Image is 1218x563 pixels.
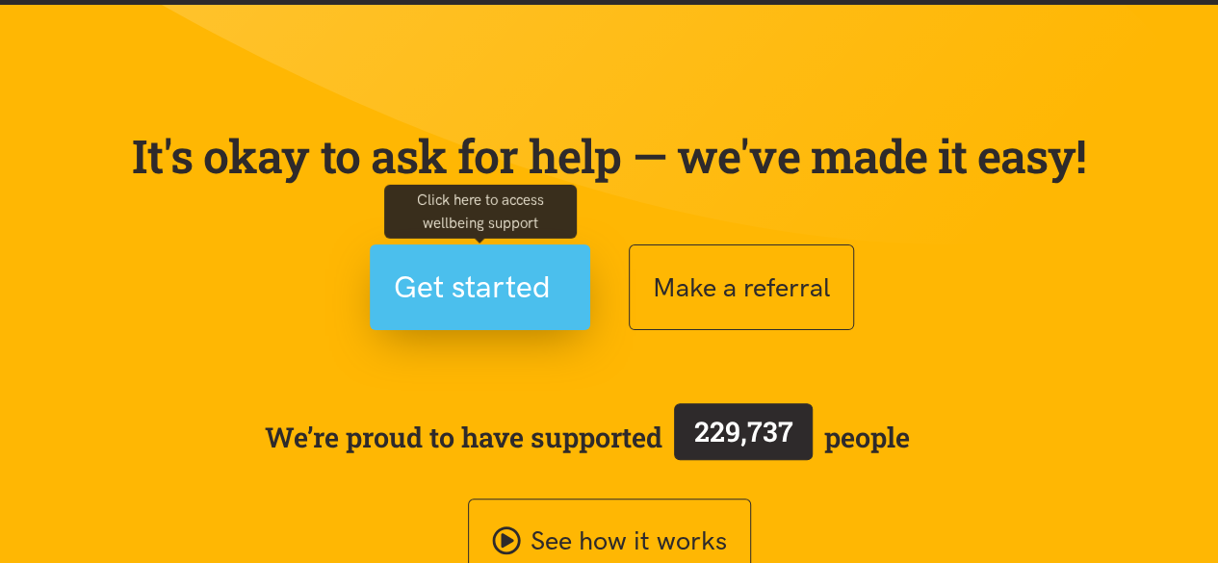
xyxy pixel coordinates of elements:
[662,399,824,474] a: 229,737
[384,184,577,238] div: Click here to access wellbeing support
[370,244,590,330] button: Get started
[694,413,793,449] span: 229,737
[265,399,910,474] span: We’re proud to have supported people
[394,263,551,312] span: Get started
[629,244,854,330] button: Make a referral
[128,128,1091,184] p: It's okay to ask for help — we've made it easy!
